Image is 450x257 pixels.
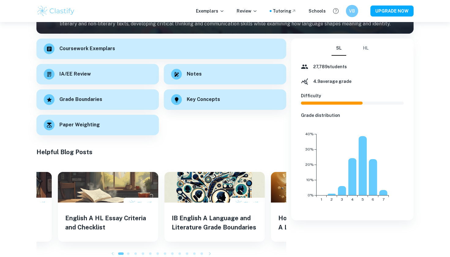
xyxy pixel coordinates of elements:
h6: Paper Weighting [59,121,100,129]
h5: English A HL Essay Criteria and Checklist [65,214,151,232]
button: HL [358,41,373,56]
h6: Notes [187,70,202,78]
a: English A HL Essay Criteria and ChecklistEnglish A HL Essay Criteria and Checklist [58,172,158,242]
tspan: 2 [331,197,333,202]
tspan: 20% [306,162,314,167]
h5: Helpful Blog Posts [36,147,286,157]
img: IB English A Language and Literature Grade Boundaries [164,172,265,203]
tspan: 6 [372,197,374,202]
img: English A HL Essay Criteria and Checklist [58,172,158,203]
tspan: 7 [382,197,384,202]
a: IA/EE Review [36,64,159,84]
img: How to get a 7 in IB English A Language and Literature? [271,172,371,203]
a: Tutoring [273,8,296,14]
a: Coursework Exemplars [36,39,286,59]
tspan: 30% [305,147,314,151]
button: SL [332,41,346,56]
tspan: 4 [351,197,354,202]
tspan: 40% [305,132,314,136]
a: Grade Boundaries [36,89,159,110]
h6: 27,789 students [313,63,347,70]
a: Paper Weighting [36,115,159,135]
h6: VB [349,8,356,14]
h6: IA/EE Review [59,70,91,78]
button: Help and Feedback [331,6,341,16]
h5: How to get a 7 in IB English A Language and Literature? [278,214,364,232]
a: How to get a 7 in IB English A Language and Literature?How to get a 7 in IB English A Language an... [271,172,371,242]
h6: Coursework Exemplars [59,45,115,53]
tspan: 0% [308,193,314,197]
img: Clastify logo [36,5,75,17]
tspan: 10% [306,178,314,182]
tspan: 1 [321,197,322,202]
tspan: 5 [362,197,364,202]
h6: Grade distribution [301,112,404,119]
tspan: 3 [341,197,343,202]
h5: IB English A Language and Literature Grade Boundaries [172,214,257,232]
button: UPGRADE NOW [370,6,414,17]
p: Review [237,8,257,14]
a: Schools [309,8,326,14]
a: Notes [164,64,286,84]
h6: Grade Boundaries [59,96,102,103]
a: IB English A Language and Literature Grade BoundariesIB English A Language and Literature Grade B... [164,172,265,242]
h6: Difficulty [301,92,404,99]
p: Exemplars [196,8,224,14]
h6: 4.9 average grade [313,78,351,85]
button: VB [346,5,358,17]
a: Key Concepts [164,89,286,110]
h6: Key Concepts [187,96,220,103]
